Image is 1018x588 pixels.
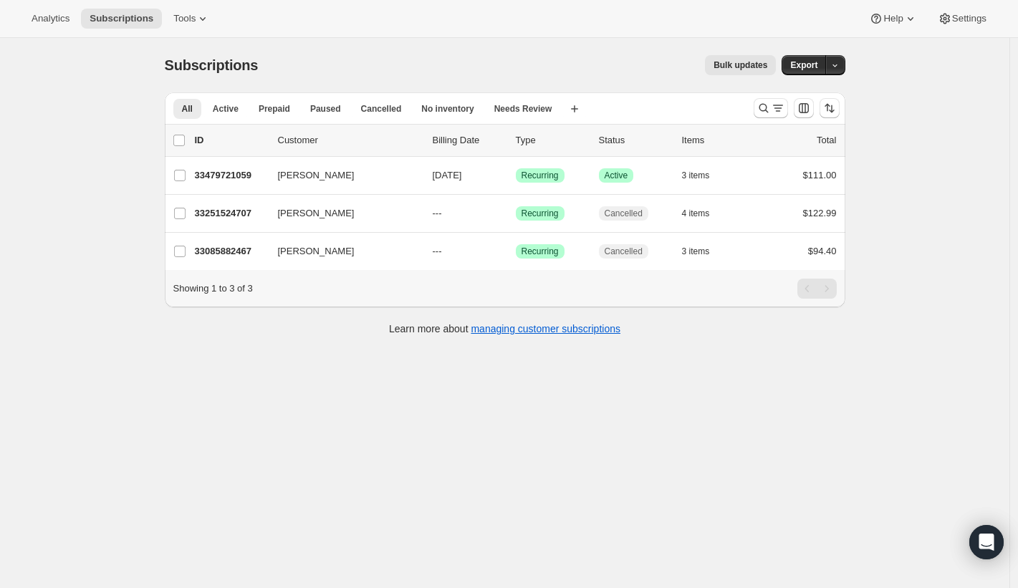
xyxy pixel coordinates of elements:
[860,9,926,29] button: Help
[471,323,620,334] a: managing customer subscriptions
[803,170,837,180] span: $111.00
[682,170,710,181] span: 3 items
[195,168,266,183] p: 33479721059
[269,164,413,187] button: [PERSON_NAME]
[794,98,814,118] button: Customize table column order and visibility
[797,279,837,299] nav: Pagination
[195,203,837,223] div: 33251524707[PERSON_NAME]---SuccessRecurringCancelled4 items$122.99
[516,133,587,148] div: Type
[23,9,78,29] button: Analytics
[883,13,903,24] span: Help
[599,133,671,148] p: Status
[754,98,788,118] button: Search and filter results
[269,240,413,263] button: [PERSON_NAME]
[682,246,710,257] span: 3 items
[929,9,995,29] button: Settings
[820,98,840,118] button: Sort the results
[969,525,1004,559] div: Open Intercom Messenger
[433,246,442,256] span: ---
[389,322,620,336] p: Learn more about
[522,208,559,219] span: Recurring
[803,208,837,218] span: $122.99
[682,165,726,185] button: 3 items
[790,59,817,71] span: Export
[195,206,266,221] p: 33251524707
[782,55,826,75] button: Export
[563,99,586,119] button: Create new view
[165,57,259,73] span: Subscriptions
[278,168,355,183] span: [PERSON_NAME]
[494,103,552,115] span: Needs Review
[522,170,559,181] span: Recurring
[195,133,266,148] p: ID
[433,208,442,218] span: ---
[165,9,219,29] button: Tools
[433,133,504,148] p: Billing Date
[195,244,266,259] p: 33085882467
[310,103,341,115] span: Paused
[278,206,355,221] span: [PERSON_NAME]
[195,241,837,261] div: 33085882467[PERSON_NAME]---SuccessRecurringCancelled3 items$94.40
[705,55,776,75] button: Bulk updates
[714,59,767,71] span: Bulk updates
[173,281,253,296] p: Showing 1 to 3 of 3
[213,103,239,115] span: Active
[32,13,69,24] span: Analytics
[259,103,290,115] span: Prepaid
[952,13,986,24] span: Settings
[421,103,474,115] span: No inventory
[173,13,196,24] span: Tools
[808,246,837,256] span: $94.40
[682,241,726,261] button: 3 items
[817,133,836,148] p: Total
[278,133,421,148] p: Customer
[195,133,837,148] div: IDCustomerBilling DateTypeStatusItemsTotal
[605,246,643,257] span: Cancelled
[605,170,628,181] span: Active
[81,9,162,29] button: Subscriptions
[195,165,837,185] div: 33479721059[PERSON_NAME][DATE]SuccessRecurringSuccessActive3 items$111.00
[269,202,413,225] button: [PERSON_NAME]
[682,203,726,223] button: 4 items
[182,103,193,115] span: All
[605,208,643,219] span: Cancelled
[522,246,559,257] span: Recurring
[682,133,754,148] div: Items
[361,103,402,115] span: Cancelled
[278,244,355,259] span: [PERSON_NAME]
[90,13,153,24] span: Subscriptions
[433,170,462,180] span: [DATE]
[682,208,710,219] span: 4 items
